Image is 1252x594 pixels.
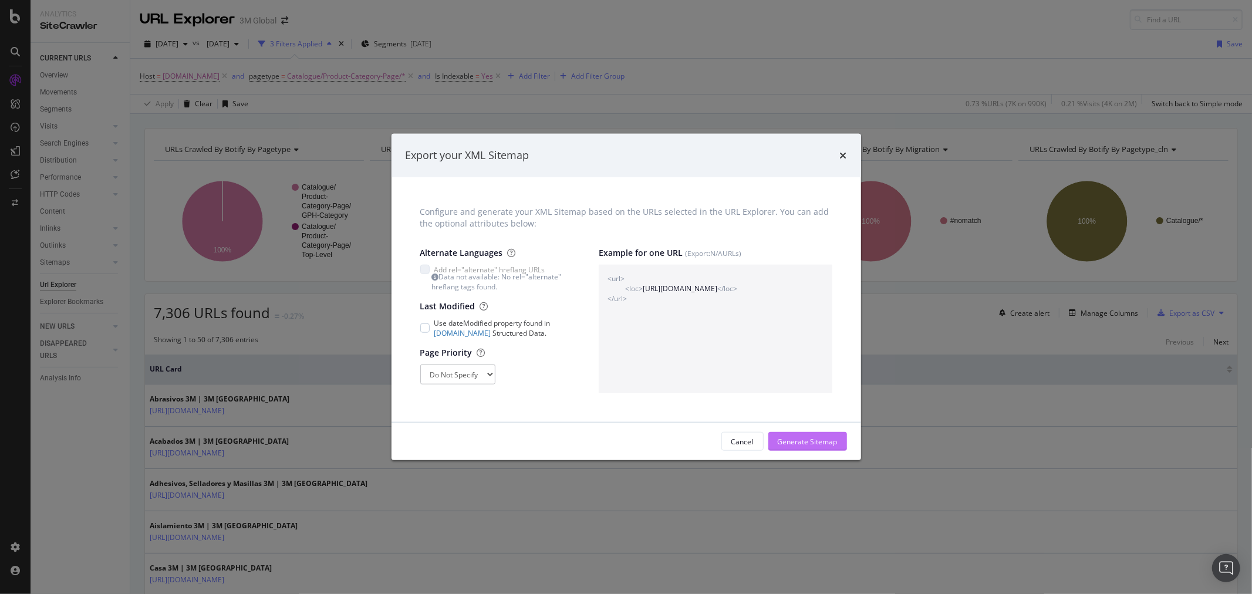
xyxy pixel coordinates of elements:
[717,283,737,293] span: </loc>
[731,437,754,447] div: Cancel
[840,148,847,163] div: times
[420,247,516,259] label: Alternate Languages
[778,437,838,447] div: Generate Sitemap
[406,148,529,163] div: Export your XML Sitemap
[434,318,576,338] span: Use dateModified property found in Structured Data.
[599,247,832,259] label: Example for one URL
[1212,554,1240,582] div: Open Intercom Messenger
[420,301,488,312] label: Last Modified
[608,293,823,303] span: </url>
[434,265,545,275] span: Add rel="alternate" hreflang URLs
[434,328,491,338] a: [DOMAIN_NAME]
[608,274,823,283] span: <url>
[392,134,861,460] div: modal
[432,272,576,292] div: Data not available: No rel="alternate" hreflang tags found.
[643,283,717,293] span: [URL][DOMAIN_NAME]
[768,432,847,451] button: Generate Sitemap
[685,248,741,258] small: (Export: N/A URLs)
[625,283,643,293] span: <loc>
[420,206,832,230] div: Configure and generate your XML Sitemap based on the URLs selected in the URL Explorer. You can a...
[420,347,485,359] label: Page Priority
[721,432,764,451] button: Cancel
